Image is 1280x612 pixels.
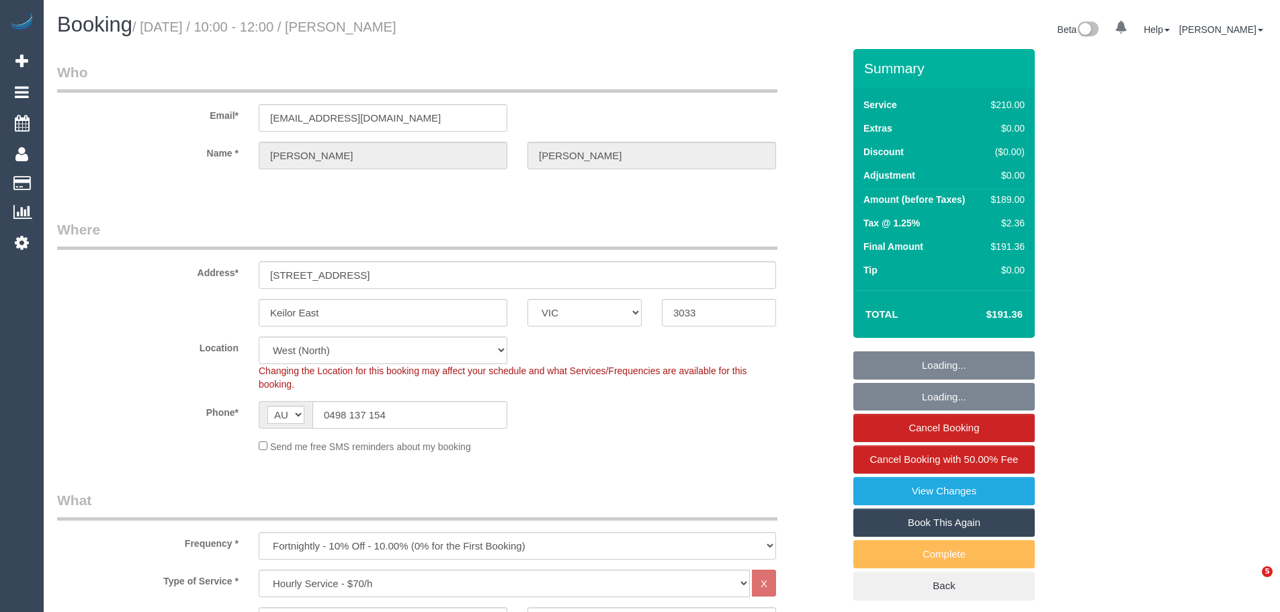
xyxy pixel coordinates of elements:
[8,13,35,32] img: Automaid Logo
[527,142,776,169] input: Last Name*
[1262,566,1273,577] span: 5
[986,216,1025,230] div: $2.36
[259,104,507,132] input: Email*
[312,401,507,429] input: Phone*
[1144,24,1170,35] a: Help
[259,365,747,390] span: Changing the Location for this booking may affect your schedule and what Services/Frequencies are...
[864,60,1028,76] h3: Summary
[853,445,1035,474] a: Cancel Booking with 50.00% Fee
[1179,24,1263,35] a: [PERSON_NAME]
[863,145,904,159] label: Discount
[946,309,1023,320] h4: $191.36
[986,145,1025,159] div: ($0.00)
[57,13,132,36] span: Booking
[870,453,1019,465] span: Cancel Booking with 50.00% Fee
[986,98,1025,112] div: $210.00
[57,220,777,250] legend: Where
[1058,24,1099,35] a: Beta
[863,240,923,253] label: Final Amount
[863,193,965,206] label: Amount (before Taxes)
[259,142,507,169] input: First Name*
[863,122,892,135] label: Extras
[662,299,776,326] input: Post Code*
[47,532,249,550] label: Frequency *
[132,19,396,34] small: / [DATE] / 10:00 - 12:00 / [PERSON_NAME]
[986,240,1025,253] div: $191.36
[863,98,897,112] label: Service
[986,122,1025,135] div: $0.00
[47,261,249,279] label: Address*
[47,142,249,160] label: Name *
[853,477,1035,505] a: View Changes
[865,308,898,320] strong: Total
[57,490,777,521] legend: What
[1234,566,1267,599] iframe: Intercom live chat
[853,572,1035,600] a: Back
[47,337,249,355] label: Location
[47,570,249,588] label: Type of Service *
[986,169,1025,182] div: $0.00
[57,62,777,93] legend: Who
[986,263,1025,277] div: $0.00
[986,193,1025,206] div: $189.00
[853,414,1035,442] a: Cancel Booking
[47,401,249,419] label: Phone*
[1076,21,1099,39] img: New interface
[853,509,1035,537] a: Book This Again
[259,299,507,326] input: Suburb*
[270,441,471,452] span: Send me free SMS reminders about my booking
[863,216,920,230] label: Tax @ 1.25%
[863,169,915,182] label: Adjustment
[47,104,249,122] label: Email*
[863,263,878,277] label: Tip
